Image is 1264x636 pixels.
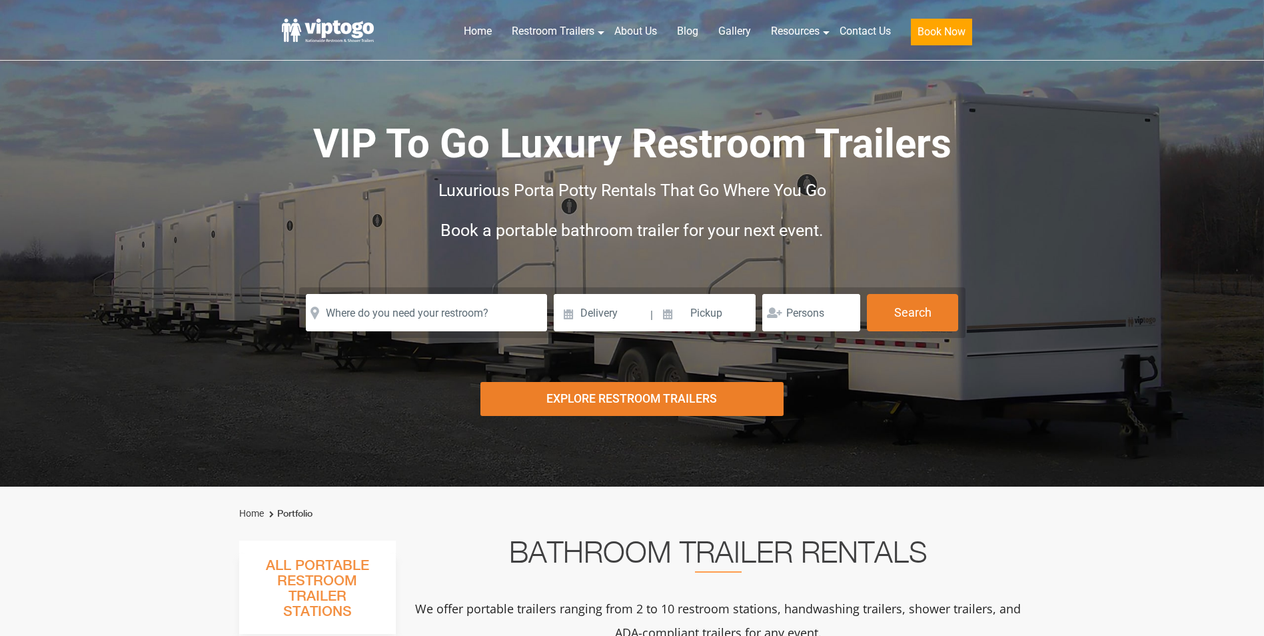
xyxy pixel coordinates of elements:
[414,541,1023,573] h2: Bathroom Trailer Rentals
[911,19,972,45] button: Book Now
[650,294,653,337] span: |
[480,382,784,416] div: Explore Restroom Trailers
[454,17,502,46] a: Home
[266,506,313,522] li: Portfolio
[440,221,824,240] span: Book a portable bathroom trailer for your next event.
[502,17,604,46] a: Restroom Trailers
[306,294,547,331] input: Where do you need your restroom?
[655,294,756,331] input: Pickup
[762,294,860,331] input: Persons
[830,17,901,46] a: Contact Us
[554,294,649,331] input: Delivery
[1211,583,1264,636] button: Live Chat
[438,181,826,200] span: Luxurious Porta Potty Rentals That Go Where You Go
[604,17,667,46] a: About Us
[313,120,951,167] span: VIP To Go Luxury Restroom Trailers
[667,17,708,46] a: Blog
[239,554,396,634] h3: All Portable Restroom Trailer Stations
[708,17,761,46] a: Gallery
[867,294,958,331] button: Search
[761,17,830,46] a: Resources
[239,508,264,519] a: Home
[901,17,982,53] a: Book Now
